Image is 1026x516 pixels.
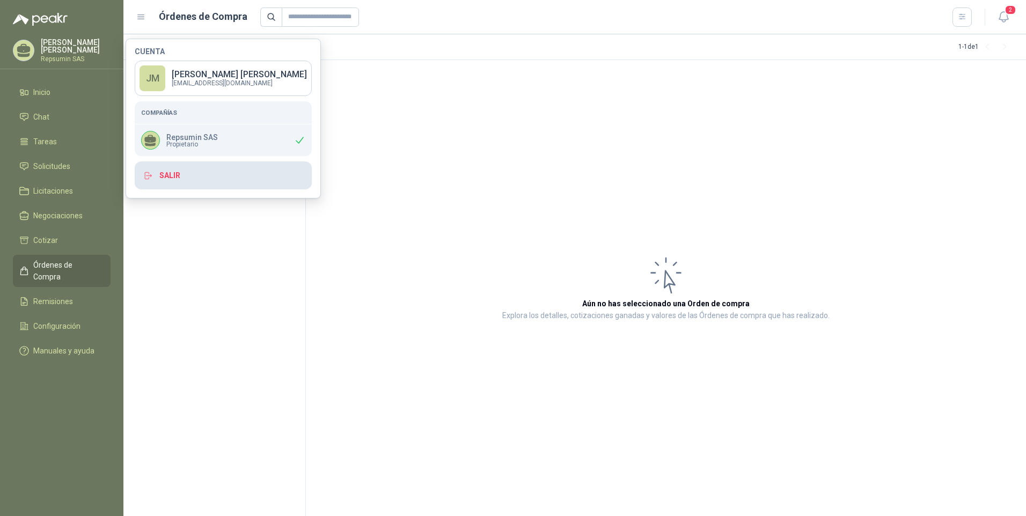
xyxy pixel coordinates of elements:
button: 2 [994,8,1013,27]
a: Remisiones [13,291,111,312]
span: Órdenes de Compra [33,259,100,283]
span: Manuales y ayuda [33,345,94,357]
span: Chat [33,111,49,123]
a: Negociaciones [13,205,111,226]
p: Repsumin SAS [166,134,218,141]
span: Cotizar [33,234,58,246]
p: Repsumin SAS [41,56,111,62]
p: [PERSON_NAME] [PERSON_NAME] [172,70,307,79]
div: Repsumin SASPropietario [135,124,312,156]
p: [PERSON_NAME] [PERSON_NAME] [41,39,111,54]
span: Inicio [33,86,50,98]
h4: Cuenta [135,48,312,55]
span: Configuración [33,320,80,332]
a: Licitaciones [13,181,111,201]
a: JM[PERSON_NAME] [PERSON_NAME][EMAIL_ADDRESS][DOMAIN_NAME] [135,61,312,96]
h1: Órdenes de Compra [159,9,247,24]
span: Solicitudes [33,160,70,172]
a: Inicio [13,82,111,102]
span: Tareas [33,136,57,148]
a: Cotizar [13,230,111,250]
a: Solicitudes [13,156,111,176]
a: Órdenes de Compra [13,255,111,287]
a: Manuales y ayuda [13,341,111,361]
a: Chat [13,107,111,127]
a: Configuración [13,316,111,336]
span: Propietario [166,141,218,148]
button: Salir [135,161,312,189]
div: 1 - 1 de 1 [958,39,1013,56]
span: Licitaciones [33,185,73,197]
p: [EMAIL_ADDRESS][DOMAIN_NAME] [172,80,307,86]
p: Explora los detalles, cotizaciones ganadas y valores de las Órdenes de compra que has realizado. [502,309,830,322]
div: JM [140,65,165,91]
span: Remisiones [33,296,73,307]
a: Tareas [13,131,111,152]
h3: Aún no has seleccionado una Orden de compra [582,298,750,309]
span: Negociaciones [33,210,83,222]
h5: Compañías [141,108,305,117]
span: 2 [1005,5,1016,15]
img: Logo peakr [13,13,68,26]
